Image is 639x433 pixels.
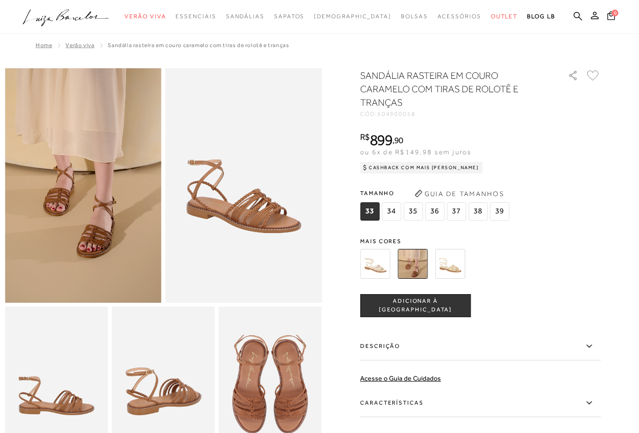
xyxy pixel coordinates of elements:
[401,8,428,25] a: categoryNavScreenReaderText
[360,69,540,109] h1: SANDÁLIA RASTEIRA EM COURO CARAMELO COM TIRAS DE ROLOTÊ E TRANÇAS
[360,333,601,360] label: Descrição
[491,13,518,20] span: Outlet
[226,8,264,25] a: categoryNavScreenReaderText
[361,297,470,314] span: ADICIONAR À [GEOGRAPHIC_DATA]
[165,68,322,303] img: image
[438,8,481,25] a: categoryNavScreenReaderText
[490,202,509,221] span: 39
[382,202,401,221] span: 34
[370,131,392,148] span: 899
[360,389,601,417] label: Características
[36,42,52,49] a: Home
[394,135,403,145] span: 90
[604,11,618,24] button: 0
[392,136,403,145] i: ,
[65,42,94,49] a: Verão Viva
[175,8,216,25] a: categoryNavScreenReaderText
[226,13,264,20] span: Sandálias
[360,374,441,382] a: Acesse o Guia de Cuidados
[274,8,304,25] a: categoryNavScreenReaderText
[527,13,555,20] span: BLOG LB
[314,13,391,20] span: [DEMOGRAPHIC_DATA]
[491,8,518,25] a: categoryNavScreenReaderText
[360,186,512,200] span: Tamanho
[360,294,471,317] button: ADICIONAR À [GEOGRAPHIC_DATA]
[108,42,289,49] span: SANDÁLIA RASTEIRA EM COURO CARAMELO COM TIRAS DE ROLOTÊ E TRANÇAS
[438,13,481,20] span: Acessórios
[360,148,471,156] span: ou 6x de R$149,98 sem juros
[314,8,391,25] a: noSubCategoriesText
[411,186,507,201] button: Guia de Tamanhos
[175,13,216,20] span: Essenciais
[527,8,555,25] a: BLOG LB
[468,202,488,221] span: 38
[360,249,390,279] img: SANDÁLIA RASTEIRA EM COURO BEGE NATA COM TIRAS DE ROLOTÊ E TRANÇAS
[274,13,304,20] span: Sapatos
[360,238,601,244] span: Mais cores
[360,133,370,141] i: R$
[398,249,427,279] img: SANDÁLIA RASTEIRA EM COURO CARAMELO COM TIRAS DE ROLOTÊ E TRANÇAS
[447,202,466,221] span: 37
[360,111,552,117] div: CÓD:
[435,249,465,279] img: SANDÁLIA RASTEIRA EM COURO METALIZADO DOURADO COM TIRAS DE ROLOTÊ E TRANÇAS
[5,68,162,303] img: image
[360,202,379,221] span: 33
[403,202,423,221] span: 35
[360,162,483,173] div: Cashback com Mais [PERSON_NAME]
[425,202,444,221] span: 36
[401,13,428,20] span: Bolsas
[377,111,416,117] span: 604900058
[125,8,166,25] a: categoryNavScreenReaderText
[125,13,166,20] span: Verão Viva
[612,10,618,16] span: 0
